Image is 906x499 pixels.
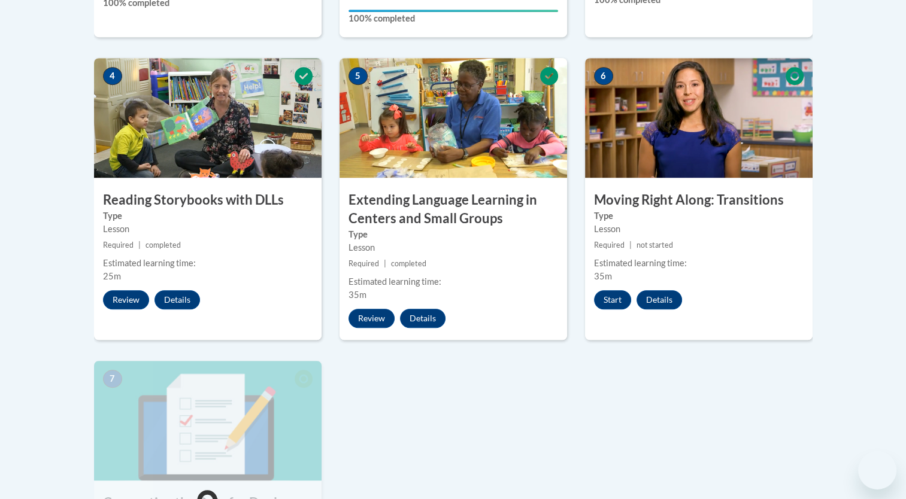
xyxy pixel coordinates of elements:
span: | [138,241,141,250]
span: 35m [594,271,612,281]
span: Required [103,241,134,250]
div: Lesson [349,241,558,254]
img: Course Image [585,58,813,178]
span: | [629,241,632,250]
span: 35m [349,290,366,300]
button: Review [349,309,395,328]
label: Type [594,209,804,223]
button: Review [103,290,149,309]
span: completed [146,241,181,250]
span: 4 [103,67,122,85]
img: Course Image [94,58,322,178]
div: Your progress [349,10,558,12]
span: 25m [103,271,121,281]
span: | [384,259,386,268]
span: 6 [594,67,613,85]
div: Estimated learning time: [103,257,313,270]
div: Lesson [103,223,313,236]
span: 7 [103,370,122,388]
button: Details [637,290,682,309]
span: Required [594,241,625,250]
div: Lesson [594,223,804,236]
img: Course Image [94,361,322,480]
span: Required [349,259,379,268]
span: 5 [349,67,368,85]
iframe: Button to launch messaging window [858,451,896,489]
img: Course Image [340,58,567,178]
label: Type [349,228,558,241]
label: Type [103,209,313,223]
h3: Moving Right Along: Transitions [585,191,813,209]
button: Details [154,290,200,309]
button: Start [594,290,631,309]
span: not started [637,241,673,250]
label: 100% completed [349,12,558,25]
h3: Reading Storybooks with DLLs [94,191,322,209]
button: Details [400,309,446,328]
span: completed [391,259,426,268]
div: Estimated learning time: [349,275,558,288]
h3: Extending Language Learning in Centers and Small Groups [340,191,567,228]
div: Estimated learning time: [594,257,804,270]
